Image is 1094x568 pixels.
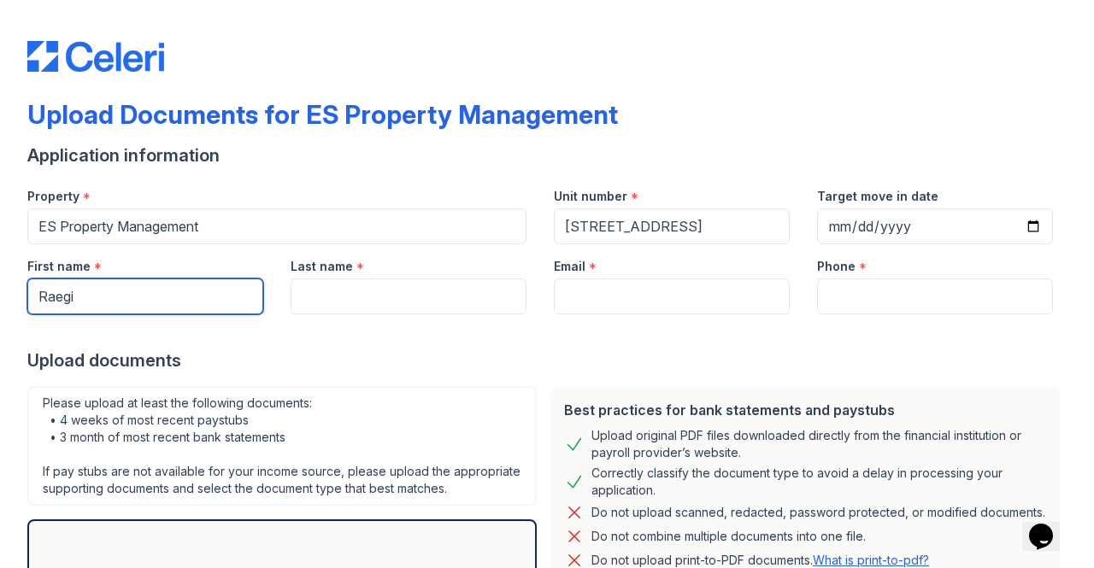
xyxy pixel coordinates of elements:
div: Please upload at least the following documents: • 4 weeks of most recent paystubs • 3 month of mo... [27,386,537,506]
label: Last name [291,258,353,275]
label: Target move in date [817,188,938,205]
label: Email [554,258,585,275]
label: Phone [817,258,856,275]
div: Upload Documents for ES Property Management [27,99,618,130]
iframe: chat widget [1022,500,1077,551]
div: Upload original PDF files downloaded directly from the financial institution or payroll provider’... [591,427,1046,461]
div: Do not upload scanned, redacted, password protected, or modified documents. [591,502,1045,523]
label: Unit number [554,188,627,205]
img: CE_Logo_Blue-a8612792a0a2168367f1c8372b55b34899dd931a85d93a1a3d3e32e68fde9ad4.png [27,41,164,72]
a: What is print-to-pdf? [813,553,929,567]
div: Application information [27,143,1067,167]
div: Best practices for bank statements and paystubs [564,400,1046,420]
div: Do not combine multiple documents into one file. [591,526,866,547]
label: Property [27,188,79,205]
div: Upload documents [27,348,1067,372]
div: Correctly classify the document type to avoid a delay in processing your application. [591,465,1046,499]
label: First name [27,258,91,275]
